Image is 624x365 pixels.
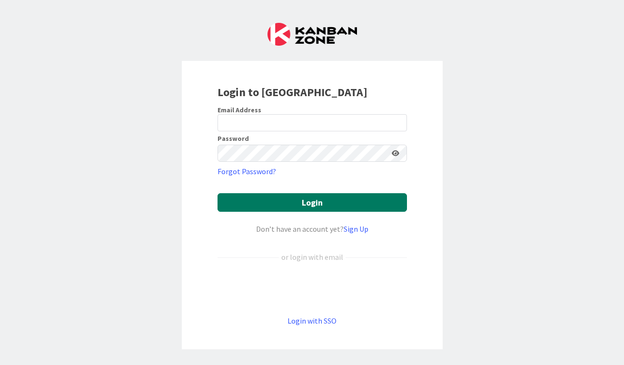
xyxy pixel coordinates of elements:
[218,193,407,212] button: Login
[344,224,368,234] a: Sign Up
[218,223,407,235] div: Don’t have an account yet?
[218,85,367,99] b: Login to [GEOGRAPHIC_DATA]
[213,278,412,299] iframe: Bouton "Se connecter avec Google"
[218,106,261,114] label: Email Address
[267,23,357,46] img: Kanban Zone
[218,135,249,142] label: Password
[279,251,346,263] div: or login with email
[287,316,337,326] a: Login with SSO
[218,166,276,177] a: Forgot Password?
